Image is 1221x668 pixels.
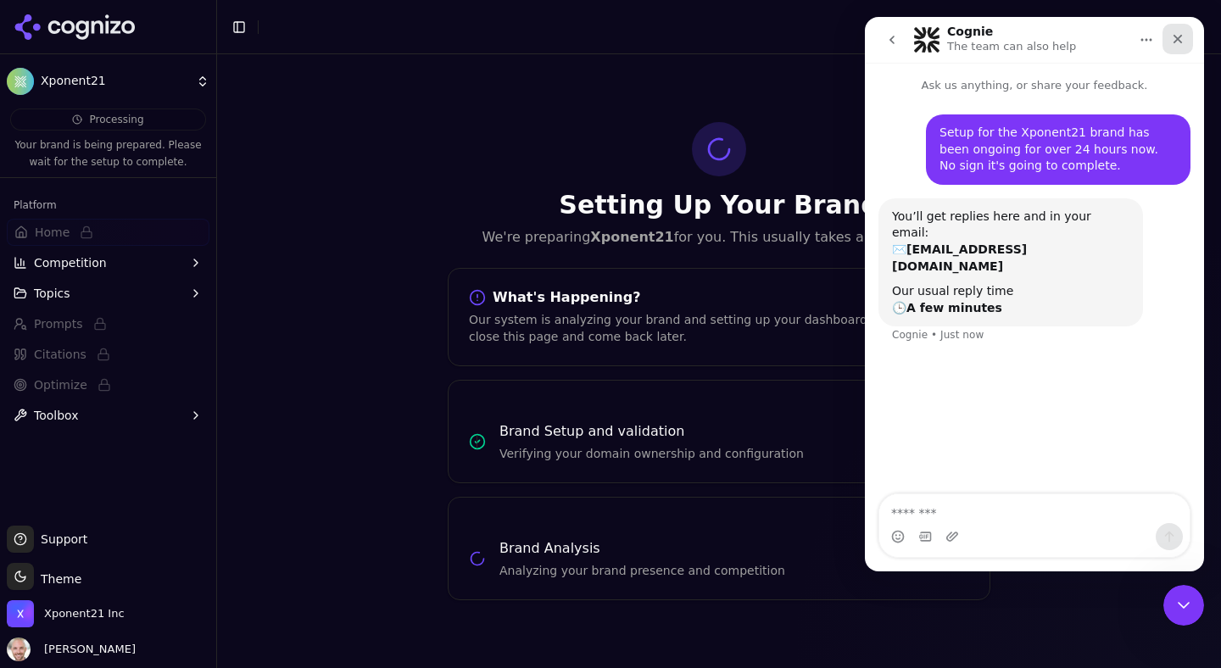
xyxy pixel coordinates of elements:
span: Theme [34,572,81,586]
span: Home [35,224,70,241]
span: Optimize [34,376,87,393]
iframe: Intercom live chat [1163,585,1204,626]
div: What's Happening? [469,289,969,306]
button: Toolbox [7,402,209,429]
button: Topics [7,280,209,307]
button: Open user button [7,637,136,661]
p: Analyzing your brand presence and competition [499,562,969,579]
img: Xponent21 [7,68,34,95]
span: Xponent21 Inc [44,606,125,621]
button: Competition [7,249,209,276]
h3: Brand Setup and validation [499,421,684,442]
h1: Setting Up Your Brand [448,190,990,220]
strong: Xponent21 [590,229,673,245]
p: Verifying your domain ownership and configuration [499,445,969,462]
span: [PERSON_NAME] [37,642,136,657]
img: Xponent21 Inc [7,600,34,627]
h3: Brand Analysis [499,538,600,559]
span: Toolbox [34,407,79,424]
span: Support [34,531,87,548]
span: Xponent21 [41,74,189,89]
p: We're preparing for you. This usually takes a few minutes. [448,227,990,248]
div: Our system is analyzing your brand and setting up your dashboard. You can safely close this page ... [469,311,969,345]
p: Your brand is being prepared. Please wait for the setup to complete. [10,137,206,170]
span: Processing [89,113,143,126]
span: Competition [34,254,107,271]
div: Platform [7,192,209,219]
iframe: Intercom live chat [865,17,1204,571]
span: Topics [34,285,70,302]
img: Will Melton [7,637,31,661]
button: Open organization switcher [7,600,125,627]
span: Citations [34,346,86,363]
span: Prompts [34,315,83,332]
